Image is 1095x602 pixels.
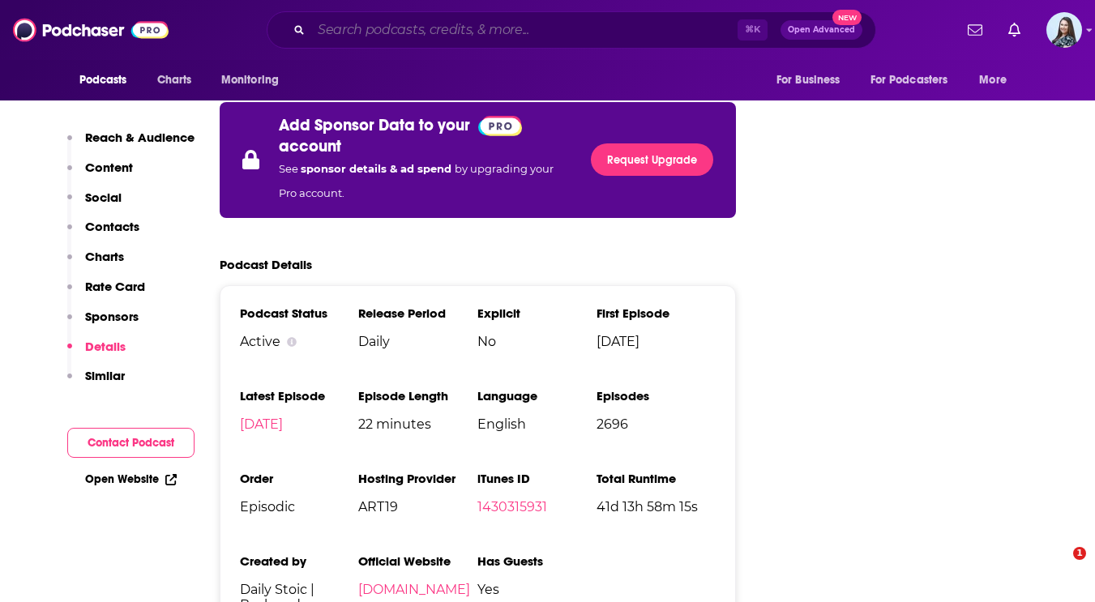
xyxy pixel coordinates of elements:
[591,143,713,176] a: Request Upgrade
[597,499,716,514] span: 41d 13h 58m 15s
[279,136,341,156] p: account
[597,416,716,432] span: 2696
[85,279,145,294] p: Rate Card
[478,116,523,136] img: Podchaser Pro
[67,130,195,160] button: Reach & Audience
[220,257,312,272] h2: Podcast Details
[477,553,597,569] h3: Has Guests
[311,17,738,43] input: Search podcasts, credits, & more...
[358,553,477,569] h3: Official Website
[85,190,122,205] p: Social
[1073,547,1086,560] span: 1
[358,305,477,321] h3: Release Period
[240,305,359,321] h3: Podcast Status
[597,305,716,321] h3: First Episode
[157,69,192,92] span: Charts
[968,65,1027,96] button: open menu
[210,65,300,96] button: open menu
[597,388,716,403] h3: Episodes
[1046,12,1082,48] button: Show profile menu
[358,582,470,597] a: [DOMAIN_NAME]
[597,334,716,349] span: [DATE]
[1002,16,1027,44] a: Show notifications dropdown
[738,19,768,41] span: ⌘ K
[477,416,597,432] span: English
[860,65,972,96] button: open menu
[781,20,862,40] button: Open AdvancedNew
[477,471,597,486] h3: iTunes ID
[477,334,597,349] span: No
[477,499,547,514] a: 1430315931
[67,339,126,369] button: Details
[358,471,477,486] h3: Hosting Provider
[85,472,177,486] a: Open Website
[832,10,862,25] span: New
[279,156,572,205] p: See by upgrading your Pro account.
[67,160,133,190] button: Content
[279,115,470,135] p: Add Sponsor Data to your
[85,130,195,145] p: Reach & Audience
[68,65,148,96] button: open menu
[85,160,133,175] p: Content
[67,190,122,220] button: Social
[67,219,139,249] button: Contacts
[765,65,861,96] button: open menu
[358,416,477,432] span: 22 minutes
[85,368,125,383] p: Similar
[979,69,1007,92] span: More
[240,499,359,514] span: Episodic
[477,305,597,321] h3: Explicit
[961,16,989,44] a: Show notifications dropdown
[477,388,597,403] h3: Language
[1040,547,1079,586] iframe: Intercom live chat
[267,11,876,49] div: Search podcasts, credits, & more...
[13,15,169,45] img: Podchaser - Follow, Share and Rate Podcasts
[240,416,283,432] a: [DATE]
[240,334,359,349] div: Active
[240,471,359,486] h3: Order
[67,249,124,279] button: Charts
[788,26,855,34] span: Open Advanced
[147,65,202,96] a: Charts
[1046,12,1082,48] img: User Profile
[301,162,455,175] span: sponsor details & ad spend
[79,69,127,92] span: Podcasts
[240,388,359,403] h3: Latest Episode
[478,115,523,136] a: Pro website
[85,219,139,234] p: Contacts
[597,471,716,486] h3: Total Runtime
[85,339,126,354] p: Details
[477,582,597,597] span: Yes
[240,553,359,569] h3: Created by
[870,69,948,92] span: For Podcasters
[776,69,840,92] span: For Business
[358,499,477,514] span: ART19
[1046,12,1082,48] span: Logged in as brookefortierpr
[221,69,279,92] span: Monitoring
[67,368,125,398] button: Similar
[85,309,139,324] p: Sponsors
[67,309,139,339] button: Sponsors
[358,388,477,403] h3: Episode Length
[67,279,145,309] button: Rate Card
[67,428,195,458] button: Contact Podcast
[85,249,124,264] p: Charts
[358,334,477,349] span: Daily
